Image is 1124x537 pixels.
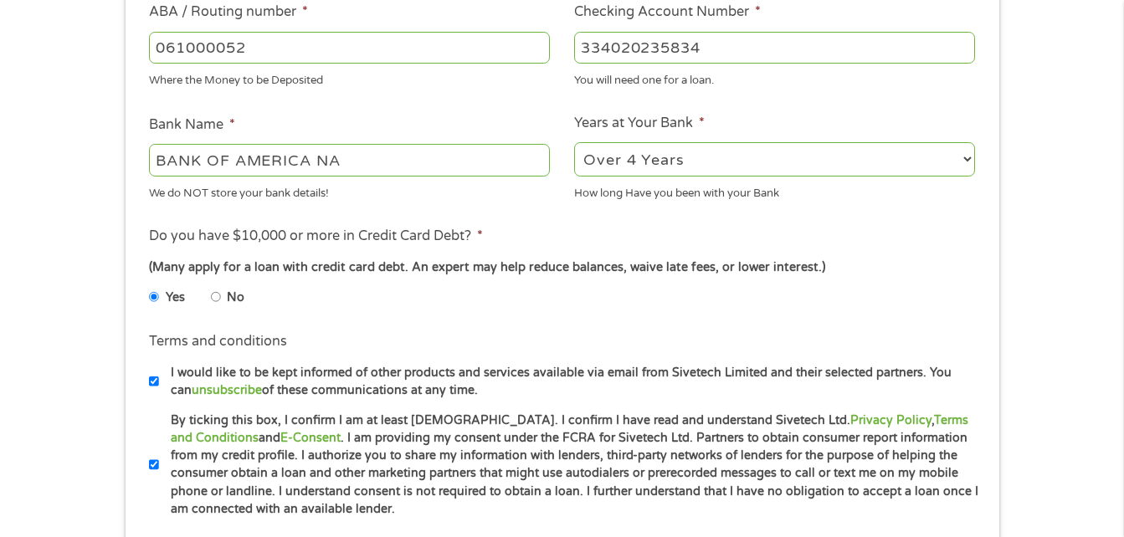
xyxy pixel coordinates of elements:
label: I would like to be kept informed of other products and services available via email from Sivetech... [159,364,980,400]
label: ABA / Routing number [149,3,308,21]
div: (Many apply for a loan with credit card debt. An expert may help reduce balances, waive late fees... [149,258,974,277]
label: Bank Name [149,116,235,134]
label: No [227,289,244,307]
a: E-Consent [280,431,341,445]
div: We do NOT store your bank details! [149,179,550,202]
label: Years at Your Bank [574,115,705,132]
a: unsubscribe [192,383,262,397]
label: Checking Account Number [574,3,761,21]
div: Where the Money to be Deposited [149,67,550,89]
input: 345634636 [574,32,975,64]
label: Do you have $10,000 or more in Credit Card Debt? [149,228,483,245]
div: How long Have you been with your Bank [574,179,975,202]
label: Terms and conditions [149,333,287,350]
div: You will need one for a loan. [574,67,975,89]
a: Privacy Policy [850,413,932,427]
a: Terms and Conditions [171,413,968,445]
label: By ticking this box, I confirm I am at least [DEMOGRAPHIC_DATA]. I confirm I have read and unders... [159,412,980,519]
label: Yes [166,289,185,307]
input: 263177916 [149,32,550,64]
